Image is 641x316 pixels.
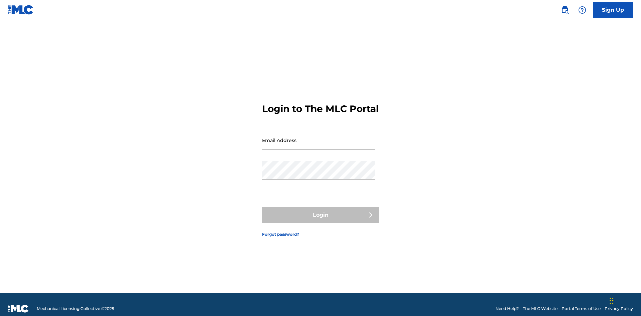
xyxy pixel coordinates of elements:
img: logo [8,305,29,313]
iframe: Chat Widget [608,284,641,316]
img: search [561,6,569,14]
div: Help [576,3,589,17]
div: Drag [610,291,614,311]
a: Need Help? [495,306,519,312]
span: Mechanical Licensing Collective © 2025 [37,306,114,312]
a: Sign Up [593,2,633,18]
a: Public Search [558,3,572,17]
img: help [578,6,586,14]
a: Forgot password? [262,231,299,237]
img: MLC Logo [8,5,34,15]
a: The MLC Website [523,306,558,312]
a: Privacy Policy [605,306,633,312]
a: Portal Terms of Use [562,306,601,312]
h3: Login to The MLC Portal [262,103,379,115]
